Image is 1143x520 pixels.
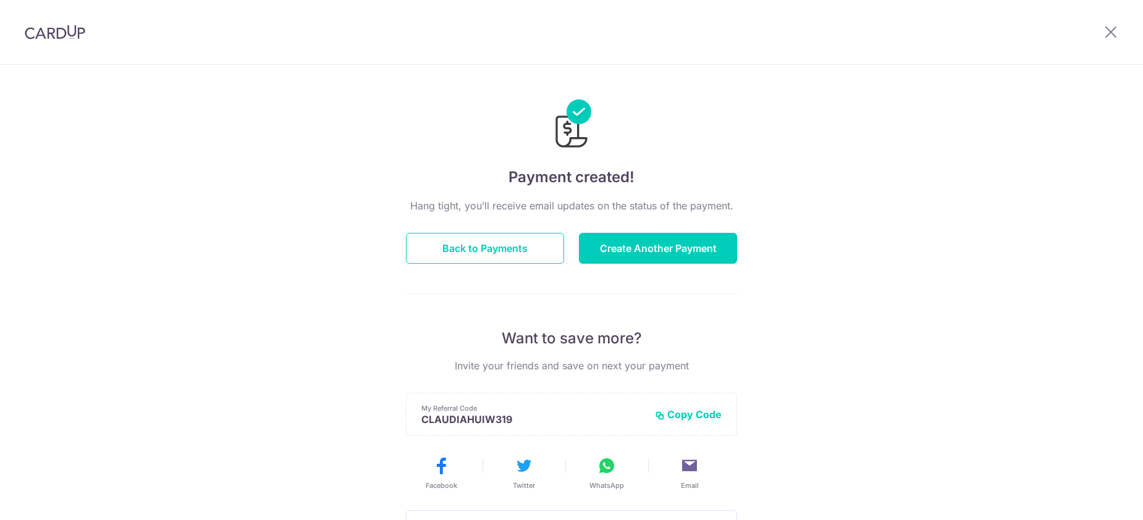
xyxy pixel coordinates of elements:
button: Facebook [405,456,478,490]
p: Hang tight, you’ll receive email updates on the status of the payment. [406,198,737,213]
p: CLAUDIAHUIW319 [421,413,645,426]
button: Create Another Payment [579,233,737,264]
span: Twitter [513,480,535,490]
button: Back to Payments [406,233,564,264]
span: Facebook [426,480,457,490]
button: Twitter [487,456,560,490]
p: My Referral Code [421,403,645,413]
span: Email [681,480,699,490]
span: WhatsApp [589,480,624,490]
p: Want to save more? [406,329,737,348]
img: Payments [552,99,591,151]
img: CardUp [25,25,85,40]
h4: Payment created! [406,166,737,188]
button: WhatsApp [570,456,643,490]
button: Copy Code [655,408,722,421]
button: Email [653,456,726,490]
p: Invite your friends and save on next your payment [406,358,737,373]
